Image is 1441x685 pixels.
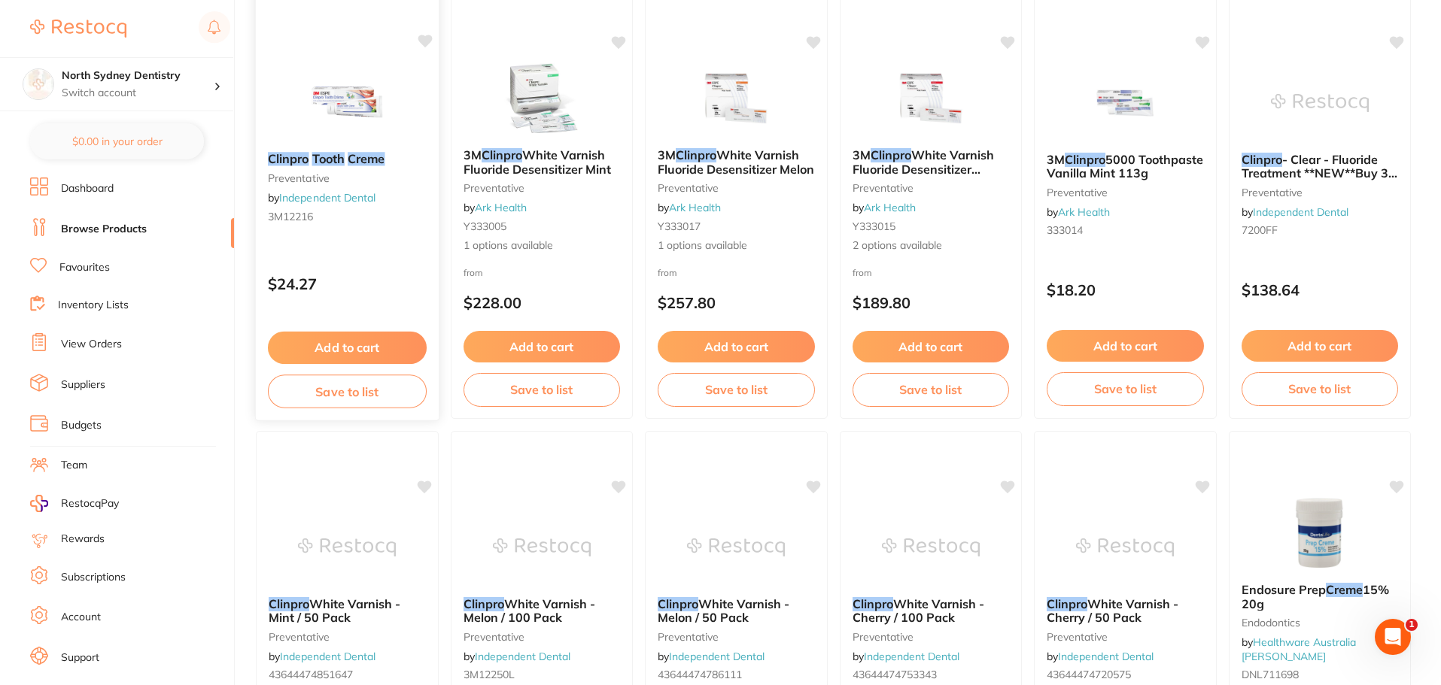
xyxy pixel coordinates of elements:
[464,331,621,362] button: Add to cart
[1047,152,1065,167] span: 3M
[30,20,126,38] img: Restocq Logo
[687,61,785,136] img: 3M Clinpro White Varnish Fluoride Desensitizer Melon
[658,650,765,663] span: by
[1242,582,1389,611] span: 15% 20g
[853,201,916,214] span: by
[268,275,427,292] p: $24.27
[1047,668,1131,681] span: 43644474720575
[464,220,506,233] span: Y333005
[1242,617,1399,629] small: Endodontics
[853,597,1010,625] b: Clinpro White Varnish - Cherry / 100 Pack
[464,267,483,278] span: from
[1047,631,1204,643] small: preventative
[1326,582,1363,597] em: Creme
[1242,281,1399,299] p: $138.64
[1047,596,1178,625] span: White Varnish - Cherry / 50 Pack
[1047,597,1204,625] b: Clinpro White Varnish - Cherry / 50 Pack
[268,191,375,205] span: by
[1047,650,1154,663] span: by
[268,332,427,364] button: Add to cart
[1076,510,1174,585] img: Clinpro White Varnish - Cherry / 50 Pack
[493,510,591,585] img: Clinpro White Varnish - Melon / 100 Pack
[1242,668,1299,681] span: DNL711698
[1065,152,1105,167] em: Clinpro
[658,596,789,625] span: White Varnish - Melon / 50 Pack
[30,123,204,159] button: $0.00 in your order
[1047,223,1083,237] span: 333014
[658,294,815,311] p: $257.80
[658,147,676,162] span: 3M
[61,458,87,473] a: Team
[1406,619,1418,631] span: 1
[853,596,893,611] em: Clinpro
[1058,650,1154,663] a: Independent Dental
[1047,205,1110,219] span: by
[464,631,621,643] small: preventative
[30,11,126,46] a: Restocq Logo
[269,596,309,611] em: Clinpro
[62,86,214,101] p: Switch account
[464,650,570,663] span: by
[1242,635,1356,662] span: by
[853,596,984,625] span: White Varnish - Cherry / 100 Pack
[1242,186,1399,199] small: preventative
[58,298,129,313] a: Inventory Lists
[464,596,595,625] span: White Varnish - Melon / 100 Pack
[1242,635,1356,662] a: Healthware Australia [PERSON_NAME]
[464,373,621,406] button: Save to list
[853,147,994,190] span: White Varnish Fluoride Desensitizer Cherry
[658,238,815,253] span: 1 options available
[464,201,527,214] span: by
[269,668,353,681] span: 43644474851647
[853,668,937,681] span: 43644474753343
[1047,153,1204,180] b: 3M Clinpro 5000 Toothpaste Vanilla Mint 113g
[658,267,677,278] span: from
[853,650,959,663] span: by
[853,147,871,162] span: 3M
[464,596,504,611] em: Clinpro
[30,495,119,512] a: RestocqPay
[1242,330,1399,362] button: Add to cart
[658,201,721,214] span: by
[871,147,911,162] em: Clinpro
[1047,372,1204,405] button: Save to list
[59,260,110,275] a: Favourites
[23,69,53,99] img: North Sydney Dentistry
[853,331,1010,362] button: Add to cart
[853,182,1010,194] small: preventative
[1047,152,1203,180] span: 5000 Toothpaste Vanilla Mint 113g
[280,650,375,663] a: Independent Dental
[62,68,214,83] h4: North Sydney Dentistry
[464,147,611,176] span: White Varnish Fluoride Desensitizer Mint
[1047,596,1087,611] em: Clinpro
[1047,186,1204,199] small: preventative
[658,631,815,643] small: preventative
[269,597,426,625] b: Clinpro White Varnish - Mint / 50 Pack
[268,172,427,184] small: preventative
[268,374,427,408] button: Save to list
[1242,582,1326,597] span: Endosure Prep
[669,201,721,214] a: Ark Health
[312,151,345,166] em: Tooth
[464,238,621,253] span: 1 options available
[269,631,426,643] small: preventative
[658,668,742,681] span: 43644474786111
[1242,372,1399,405] button: Save to list
[1047,330,1204,362] button: Add to cart
[1242,152,1282,167] em: Clinpro
[853,220,895,233] span: Y333015
[61,337,122,352] a: View Orders
[269,596,400,625] span: White Varnish - Mint / 50 Pack
[1271,65,1369,141] img: Clinpro - Clear - Fluoride Treatment **NEW**Buy 3 Receive 1 Free** Bonus Mint only from Solventum...
[464,148,621,176] b: 3M Clinpro White Varnish Fluoride Desensitizer Mint
[464,668,515,681] span: 3M12250L
[268,152,427,166] b: Clinpro Tooth Creme
[853,631,1010,643] small: preventative
[61,222,147,237] a: Browse Products
[482,147,522,162] em: Clinpro
[348,151,385,166] em: Creme
[669,650,765,663] a: Independent Dental
[1058,205,1110,219] a: Ark Health
[1253,205,1348,219] a: Independent Dental
[61,377,105,393] a: Suppliers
